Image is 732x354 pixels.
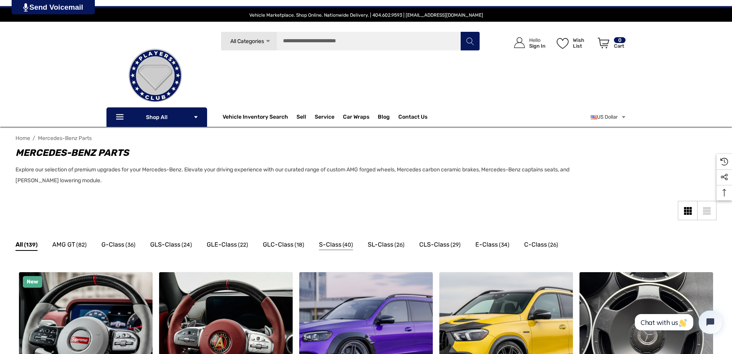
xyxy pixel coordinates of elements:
a: Button Go To Sub Category E-Class [475,240,509,252]
span: (22) [238,240,248,250]
span: All Categories [230,38,264,45]
span: Car Wraps [343,114,369,122]
p: Hello [529,37,545,43]
a: Sign in [505,29,549,56]
span: CLS-Class [419,240,449,250]
a: Button Go To Sub Category AMG GT [52,240,87,252]
span: (36) [125,240,135,250]
span: (18) [295,240,304,250]
span: SL-Class [368,240,393,250]
p: Wish List [573,37,593,49]
a: Button Go To Sub Category CLS-Class [419,240,461,252]
span: Sell [297,114,306,122]
a: Button Go To Sub Category GLE-Class [207,240,248,252]
a: Button Go To Sub Category SL-Class [368,240,405,252]
a: Wish List Wish List [553,29,594,56]
span: New [27,278,38,285]
a: Button Go To Sub Category G-Class [101,240,135,252]
a: Button Go To Sub Category GLC-Class [263,240,304,252]
a: Button Go To Sub Category S-Class [319,240,353,252]
p: Shop All [106,107,207,127]
span: E-Class [475,240,498,250]
span: (26) [548,240,558,250]
iframe: Tidio Chat [626,304,729,340]
img: Players Club | Cars For Sale [117,37,194,114]
a: All Categories Icon Arrow Down Icon Arrow Up [221,31,277,51]
span: C-Class [524,240,547,250]
span: S-Class [319,240,341,250]
h1: Mercedes-Benz Parts [15,146,589,160]
svg: Top [717,189,732,197]
a: Contact Us [398,114,427,122]
svg: Recently Viewed [720,158,728,166]
a: Button Go To Sub Category C-Class [524,240,558,252]
span: GLS-Class [150,240,180,250]
a: Vehicle Inventory Search [223,114,288,122]
p: Explore our selection of premium upgrades for your Mercedes-Benz. Elevate your driving experience... [15,164,589,186]
span: AMG GT [52,240,75,250]
p: 0 [614,37,626,43]
button: Search [460,31,480,51]
svg: Wish List [557,38,569,49]
img: PjwhLS0gR2VuZXJhdG9yOiBHcmF2aXQuaW8gLS0+PHN2ZyB4bWxucz0iaHR0cDovL3d3dy53My5vcmcvMjAwMC9zdmciIHhtb... [23,3,28,12]
a: List View [697,201,717,220]
a: Grid View [678,201,697,220]
svg: Review Your Cart [598,38,609,48]
a: Home [15,135,30,142]
svg: Icon Arrow Down [193,114,199,120]
svg: Icon Line [115,113,127,122]
a: USD [591,109,626,125]
span: (139) [24,240,38,250]
span: GLE-Class [207,240,237,250]
span: (29) [451,240,461,250]
span: GLC-Class [263,240,293,250]
span: (40) [343,240,353,250]
span: (34) [499,240,509,250]
svg: Icon Arrow Down [265,38,271,44]
a: Service [315,114,334,122]
span: (82) [76,240,87,250]
p: Sign In [529,43,545,49]
span: G-Class [101,240,124,250]
p: Cart [614,43,626,49]
a: Sell [297,109,315,125]
span: Vehicle Marketplace. Shop Online. Nationwide Delivery. | 404.602.9593 | [EMAIL_ADDRESS][DOMAIN_NAME] [249,12,483,18]
span: All [15,240,23,250]
svg: Social Media [720,173,728,181]
span: (26) [394,240,405,250]
a: Mercedes-Benz Parts [38,135,92,142]
a: Car Wraps [343,109,378,125]
span: (24) [182,240,192,250]
a: Cart with 0 items [594,29,626,60]
nav: Breadcrumb [15,131,717,145]
a: Button Go To Sub Category GLS-Class [150,240,192,252]
svg: Icon User Account [514,37,525,48]
a: Blog [378,114,390,122]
